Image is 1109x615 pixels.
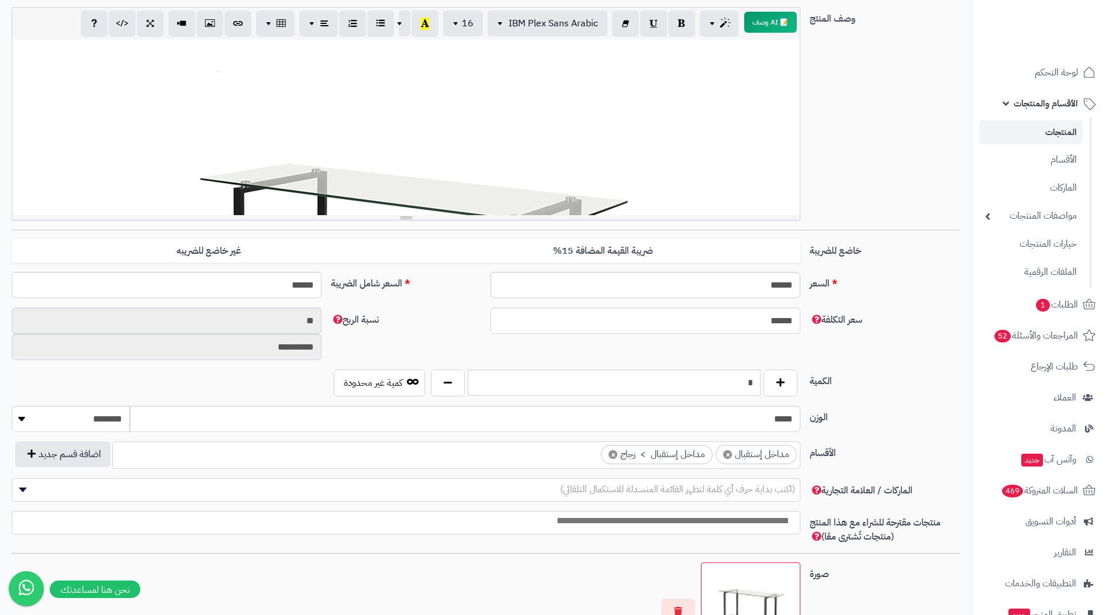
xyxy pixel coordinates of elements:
[1014,95,1078,112] span: الأقسام والمنتجات
[331,313,379,327] span: نسبة الربح
[1031,358,1078,375] span: طلبات الإرجاع
[1001,482,1078,499] span: السلات المتروكة
[979,414,1102,443] a: المدونة
[406,239,800,263] label: ضريبة القيمة المضافة 15%
[609,450,617,459] span: ×
[560,482,795,496] span: (اكتب بداية حرف أي كلمة لتظهر القائمة المنسدلة للاستكمال التلقائي)
[979,569,1102,597] a: التطبيقات والخدمات
[979,476,1102,505] a: السلات المتروكة469
[979,507,1102,535] a: أدوات التسويق
[979,203,1083,229] a: مواصفات المنتجات
[1001,484,1024,497] span: 469
[723,450,732,459] span: ×
[15,441,110,467] button: اضافة قسم جديد
[1029,15,1098,40] img: logo-2.png
[1021,454,1043,467] span: جديد
[994,329,1011,343] span: 52
[462,16,474,30] span: 16
[979,120,1083,144] a: المنتجات
[979,147,1083,172] a: الأقسام
[810,483,913,497] span: الماركات / العلامة التجارية
[979,232,1083,257] a: خيارات المنتجات
[979,291,1102,319] a: الطلبات1
[805,272,965,291] label: السعر
[979,353,1102,381] a: طلبات الإرجاع
[1005,575,1076,592] span: التطبيقات والخدمات
[805,239,965,258] label: خاضع للضريبة
[1053,389,1076,406] span: العملاء
[979,175,1083,201] a: الماركات
[443,11,483,36] button: 16
[744,12,797,33] button: 📝 AI وصف
[1020,451,1076,468] span: وآتس آب
[805,7,965,26] label: وصف المنتج
[716,445,797,464] li: مداخل إستقبال
[805,369,965,388] label: الكمية
[810,313,862,327] span: سعر التكلفة
[12,239,406,263] label: غير خاضع للضريبه
[810,516,941,544] span: منتجات مقترحة للشراء مع هذا المنتج (منتجات تُشترى معًا)
[1025,513,1076,530] span: أدوات التسويق
[805,562,965,581] label: صورة
[979,260,1083,285] a: الملفات الرقمية
[979,383,1102,412] a: العملاء
[1054,544,1076,561] span: التقارير
[979,538,1102,566] a: التقارير
[805,441,965,460] label: الأقسام
[979,58,1102,87] a: لوحة التحكم
[979,322,1102,350] a: المراجعات والأسئلة52
[1051,420,1076,437] span: المدونة
[805,406,965,424] label: الوزن
[326,272,486,291] label: السعر شامل الضريبة
[509,16,598,30] span: IBM Plex Sans Arabic
[993,327,1078,344] span: المراجعات والأسئلة
[979,445,1102,474] a: وآتس آبجديد
[1035,298,1050,312] span: 1
[601,445,713,464] li: مداخل إستقبال > زجاج
[488,11,607,36] button: IBM Plex Sans Arabic
[1035,64,1078,81] span: لوحة التحكم
[1035,296,1078,313] span: الطلبات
